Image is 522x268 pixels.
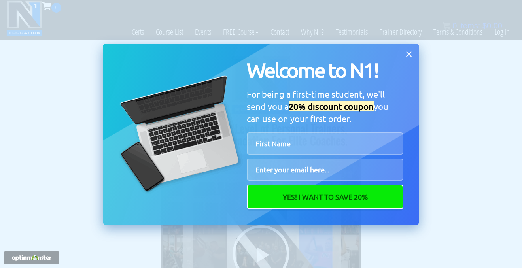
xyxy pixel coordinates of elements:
input: First Name [247,132,403,155]
u: 20% discount coupon [289,101,374,111]
input: Email [247,159,403,181]
span: Welcome to N1! [247,58,378,82]
span: For being a first-time student, we'll send you a [247,89,385,111]
button: Close [405,50,413,59]
button: Yes! I Want To Save 20% [247,185,403,209]
span: you can use on your first order. [247,101,388,124]
img: tech.png [119,75,243,194]
img: Powered by OptinMonster [12,255,51,261]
